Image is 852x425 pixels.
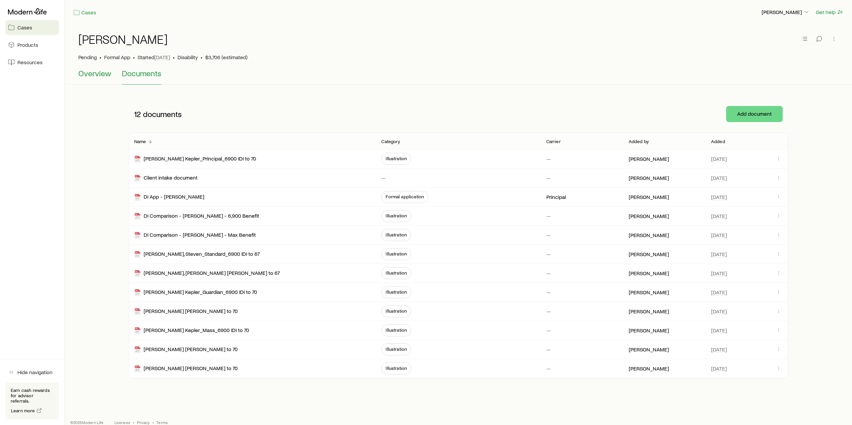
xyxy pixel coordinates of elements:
span: [DATE] [711,346,727,353]
button: Add document [726,106,783,122]
div: Case details tabs [78,69,839,85]
span: Overview [78,69,111,78]
p: — [546,308,551,315]
p: Principal [546,194,566,200]
p: [PERSON_NAME] [629,270,669,277]
span: Formal App [104,54,130,61]
a: Terms [156,420,168,425]
div: [PERSON_NAME] [PERSON_NAME] to 70 [134,308,238,315]
span: Learn more [11,408,35,413]
p: [PERSON_NAME] [629,346,669,353]
a: Resources [5,55,59,70]
span: Illustration [386,270,407,276]
div: DI Comparison - [PERSON_NAME] - 6,900 Benefit [134,212,259,220]
span: • [152,420,154,425]
p: [PERSON_NAME] [629,155,669,162]
span: Illustration [386,346,407,352]
div: Earn cash rewards for advisor referrals.Learn more [5,382,59,420]
span: [DATE] [711,175,727,181]
span: [DATE] [711,251,727,257]
p: [PERSON_NAME] [629,194,669,200]
p: © 2025 Modern Life [70,420,104,425]
span: • [133,54,135,61]
div: DI App - [PERSON_NAME] [134,193,204,201]
p: — [546,232,551,238]
div: [PERSON_NAME] [PERSON_NAME] to 70 [134,346,238,353]
p: — [546,289,551,296]
p: [PERSON_NAME] [629,175,669,181]
a: Privacy [137,420,150,425]
p: [PERSON_NAME] [629,327,669,334]
p: Added by [629,139,649,144]
span: Cases [17,24,32,31]
p: [PERSON_NAME] [629,289,669,296]
p: [PERSON_NAME] [629,213,669,219]
p: — [546,346,551,353]
span: Illustration [386,327,407,333]
span: • [133,420,134,425]
h1: [PERSON_NAME] [78,32,168,46]
div: [PERSON_NAME] [PERSON_NAME] to 70 [134,365,238,373]
span: [DATE] [711,308,727,315]
p: — [546,155,551,162]
p: Started [138,54,170,61]
p: — [546,327,551,334]
div: [PERSON_NAME] Kepler_Principal_6900 IDI to 70 [134,155,256,163]
button: [PERSON_NAME] [761,8,810,16]
span: • [173,54,175,61]
span: documents [143,109,182,119]
p: — [381,175,386,181]
a: Cases [73,9,96,16]
span: [DATE] [711,289,727,296]
p: Category [381,139,400,144]
span: [DATE] [711,232,727,238]
span: Hide navigation [17,369,53,376]
p: [PERSON_NAME] [629,232,669,238]
p: Earn cash rewards for advisor referrals. [11,388,54,404]
span: [DATE] [711,155,727,162]
div: [PERSON_NAME], Steven_Standard_6900 IDI to 67 [134,250,260,258]
span: Products [17,41,38,48]
span: $3,706 (estimated) [205,54,247,61]
span: [DATE] [711,365,727,372]
span: Disability [177,54,198,61]
div: DI Comparison - [PERSON_NAME] - Max Benefit [134,231,256,239]
span: Illustration [386,365,407,371]
a: Products [5,37,59,52]
p: Pending [78,54,97,61]
p: [PERSON_NAME] [629,251,669,257]
span: Illustration [386,213,407,218]
p: — [546,365,551,372]
span: 12 [134,109,141,119]
p: Carrier [546,139,561,144]
span: [DATE] [711,270,727,277]
span: • [99,54,101,61]
span: Illustration [386,232,407,237]
span: Illustration [386,289,407,295]
p: Added [711,139,725,144]
span: Illustration [386,308,407,314]
p: [PERSON_NAME] [629,365,669,372]
span: [DATE] [711,194,727,200]
div: Client intake document [134,174,198,182]
button: Hide navigation [5,365,59,380]
div: [PERSON_NAME] Kepler_Guardian_6900 IDI to 70 [134,289,257,296]
span: Documents [122,69,161,78]
span: Resources [17,59,43,66]
p: — [546,270,551,277]
button: Get help [816,8,844,16]
p: [PERSON_NAME] [762,9,810,15]
span: [DATE] [711,213,727,219]
a: Licenses [114,420,130,425]
span: • [201,54,203,61]
div: [PERSON_NAME], [PERSON_NAME] [PERSON_NAME] to 67 [134,270,280,277]
p: — [546,251,551,257]
span: Formal application [386,194,424,199]
span: [DATE] [711,327,727,334]
div: [PERSON_NAME] Kepler_Mass_6900 IDI to 70 [134,327,249,334]
p: [PERSON_NAME] [629,308,669,315]
p: — [546,213,551,219]
span: Illustration [386,156,407,161]
span: [DATE] [154,54,170,61]
p: — [546,175,551,181]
